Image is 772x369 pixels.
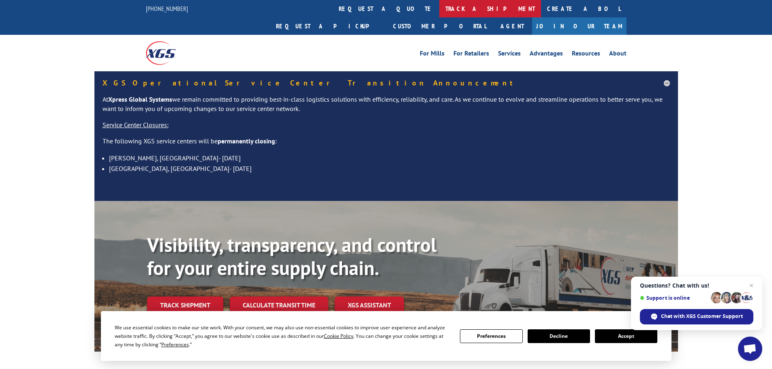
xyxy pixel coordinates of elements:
a: Track shipment [147,296,223,314]
span: Cookie Policy [324,333,353,339]
button: Decline [528,329,590,343]
li: [GEOGRAPHIC_DATA], [GEOGRAPHIC_DATA]- [DATE] [109,163,670,174]
div: Cookie Consent Prompt [101,311,671,361]
button: Preferences [460,329,522,343]
span: Preferences [161,341,189,348]
div: We use essential cookies to make our site work. With your consent, we may also use non-essential ... [115,323,450,349]
button: Accept [595,329,657,343]
a: Agent [492,17,532,35]
h5: XGS Operational Service Center Transition Announcement [103,79,670,87]
span: Chat with XGS Customer Support [640,309,753,324]
a: Services [498,50,521,59]
strong: permanently closing [218,137,275,145]
a: Request a pickup [270,17,387,35]
a: Open chat [738,337,762,361]
a: For Retailers [453,50,489,59]
p: The following XGS service centers will be : [103,137,670,153]
a: Customer Portal [387,17,492,35]
a: Resources [572,50,600,59]
a: [PHONE_NUMBER] [146,4,188,13]
span: Support is online [640,295,708,301]
p: At we remain committed to providing best-in-class logistics solutions with efficiency, reliabilit... [103,95,670,121]
u: Service Center Closures: [103,121,169,129]
b: Visibility, transparency, and control for your entire supply chain. [147,232,436,281]
span: Chat with XGS Customer Support [661,313,743,320]
a: For Mills [420,50,445,59]
a: About [609,50,627,59]
a: Advantages [530,50,563,59]
a: XGS ASSISTANT [335,296,404,314]
a: Calculate transit time [230,296,328,314]
span: Questions? Chat with us! [640,282,753,289]
strong: Xpress Global Systems [108,95,172,103]
a: Join Our Team [532,17,627,35]
li: [PERSON_NAME], [GEOGRAPHIC_DATA]- [DATE] [109,153,670,163]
